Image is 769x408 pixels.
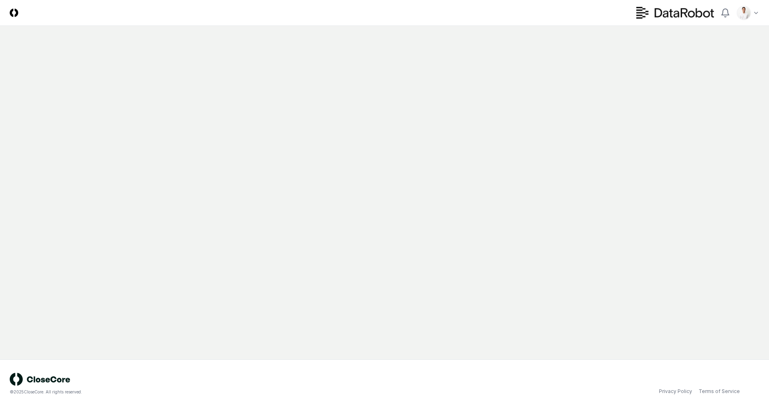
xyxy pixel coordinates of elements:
[737,6,750,19] img: d09822cc-9b6d-4858-8d66-9570c114c672_b0bc35f1-fa8e-4ccc-bc23-b02c2d8c2b72.png
[10,373,70,386] img: logo
[659,388,692,395] a: Privacy Policy
[636,7,714,19] img: DataRobot logo
[10,389,385,395] div: © 2025 CloseCore. All rights reserved.
[699,388,740,395] a: Terms of Service
[10,8,18,17] img: Logo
